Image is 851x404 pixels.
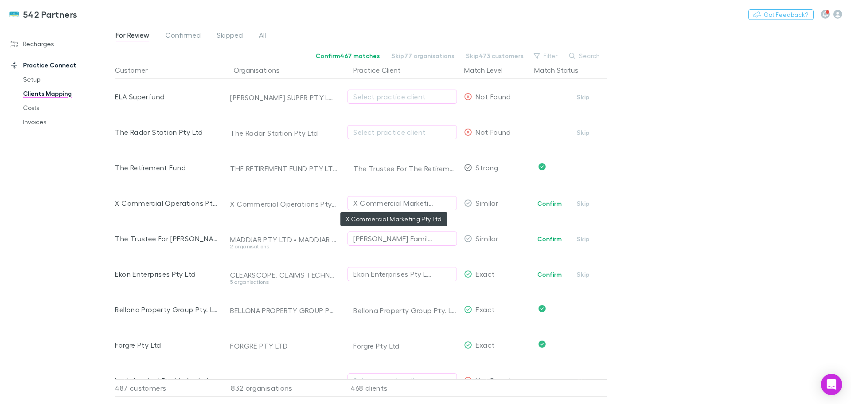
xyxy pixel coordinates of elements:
div: Bellona Property Group Pty. Ltd. [115,292,218,327]
span: All [259,31,266,42]
div: Ekon Enterprises Pty Ltd [115,256,218,292]
div: CLEARSCOPE. CLAIMS TECHNOLOGY PTY LTD • EKON ENTERPRISES PTY. LTD. • PSCK SAINI SUPERANNUATION FU... [230,271,337,279]
span: Exact [476,341,495,349]
button: Practice Client [353,61,411,79]
button: Match Status [534,61,589,79]
span: Similar [476,199,498,207]
div: MADDJAR PTY LTD • MADDJAR INVESTMENTS PTY LTD [230,235,337,244]
div: 487 customers [115,379,221,397]
button: Search [565,51,605,61]
div: BELLONA PROPERTY GROUP PTY. LTD. [230,306,337,315]
div: X Commercial Marketing Pty Ltd [353,198,433,208]
a: Recharges [2,37,120,51]
div: 832 organisations [221,379,341,397]
div: X Commercial Operations Pty Ltd [115,185,218,221]
button: Match Level [464,61,513,79]
svg: Confirmed [539,163,546,170]
span: Not Found [476,128,511,136]
button: Got Feedback? [748,9,814,20]
button: Confirm [531,269,567,280]
div: Latin Inspired Pty Limited t/as [PERSON_NAME] Mackay [230,377,337,386]
div: Latin Inspired Pty Limited t/as [PERSON_NAME] Mackay [115,363,218,398]
span: Skipped [217,31,243,42]
button: Skip473 customers [460,51,529,61]
div: FORGRE PTY LTD [230,341,337,350]
button: Select practice client [347,373,457,388]
div: 468 clients [341,379,461,397]
button: Filter [529,51,563,61]
div: The Radar Station Pty Ltd [230,129,337,137]
button: [PERSON_NAME] Family Trust (thor Group) [347,231,457,246]
a: Practice Connect [2,58,120,72]
button: Skip77 organisations [386,51,460,61]
svg: Confirmed [539,305,546,312]
button: Confirm [531,198,567,209]
button: Select practice client [347,90,457,104]
div: Select practice client [353,375,451,386]
div: The Trustee For [PERSON_NAME] Family Trust [115,221,218,256]
span: Similar [476,234,498,243]
div: Bellona Property Group Pty. Ltd. [353,293,457,328]
span: Strong [476,163,498,172]
span: Exact [476,270,495,278]
button: Ekon Enterprises Pty Ltd [347,267,457,281]
button: Organisations [234,61,290,79]
button: Skip [569,92,597,102]
div: THE RETIREMENT FUND PTY LTD [230,164,337,173]
button: Confirm467 matches [310,51,386,61]
a: Invoices [14,115,120,129]
div: The Radar Station Pty Ltd [115,114,218,150]
button: Customer [115,61,158,79]
a: 542 Partners [4,4,83,25]
button: Skip [569,198,597,209]
div: [PERSON_NAME] SUPER PTY LTD [230,93,337,102]
button: Skip [569,234,597,244]
button: Skip [569,269,597,280]
a: Setup [14,72,120,86]
div: The Trustee For The Retirement Fund [353,151,457,186]
button: Skip [569,127,597,138]
div: 5 organisations [230,279,337,285]
span: For Review [116,31,149,42]
div: Forgre Pty Ltd [115,327,218,363]
div: Ekon Enterprises Pty Ltd [353,269,433,279]
h3: 542 Partners [23,9,78,20]
a: Clients Mapping [14,86,120,101]
div: Select practice client [353,91,451,102]
a: Costs [14,101,120,115]
span: Confirmed [165,31,201,42]
div: X Commercial Operations Pty Ltd [230,200,337,208]
button: Confirm [531,234,567,244]
img: 542 Partners's Logo [9,9,20,20]
svg: Confirmed [539,341,546,348]
div: Select practice client [353,127,451,137]
div: [PERSON_NAME] Family Trust (thor Group) [353,233,433,244]
span: Exact [476,305,495,314]
div: The Retirement Fund [115,150,218,185]
div: Forgre Pty Ltd [353,328,457,364]
button: Select practice client [347,125,457,139]
span: Not Found [476,92,511,101]
div: 2 organisations [230,244,337,249]
span: Not Found [476,376,511,384]
div: ELA Superfund [115,79,218,114]
div: Open Intercom Messenger [821,374,842,395]
button: Skip [569,376,597,386]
